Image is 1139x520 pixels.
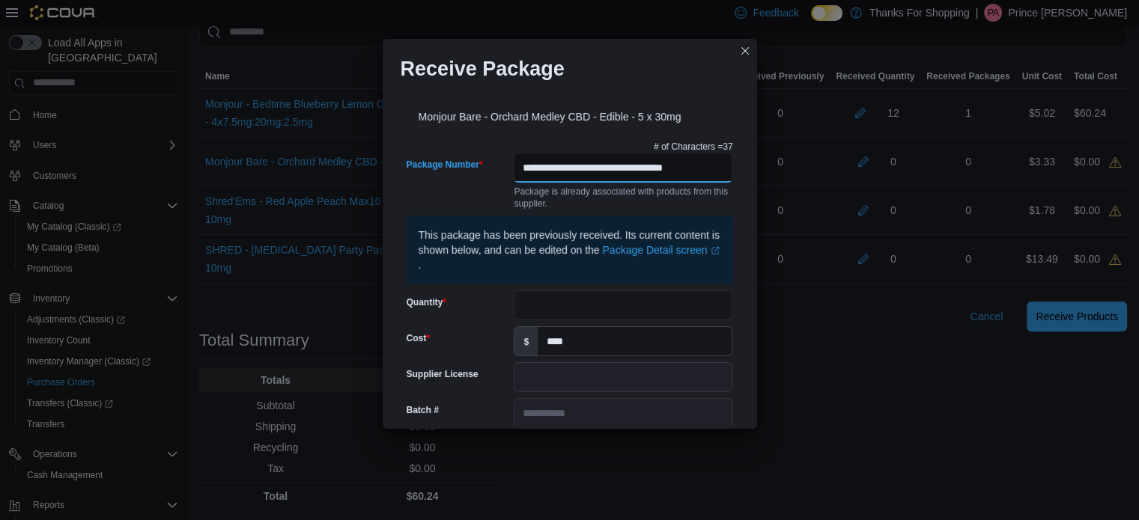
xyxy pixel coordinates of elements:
label: Quantity [407,296,446,308]
label: Cost [407,332,430,344]
p: This package has been previously received. Its current content is shown below, and can be edited ... [419,227,721,272]
div: Package is already associated with products from this supplier. [514,183,732,209]
label: $ [514,327,538,355]
div: Monjour Bare - Orchard Medley CBD - Edible - 5 x 30mg [401,93,739,135]
label: Supplier License [407,368,479,380]
button: Closes this modal window [736,42,754,60]
h1: Receive Package [401,57,565,81]
svg: External link [711,246,720,255]
label: Batch # [407,404,439,416]
p: # of Characters = 37 [654,141,733,153]
label: Package Number [407,159,483,171]
a: Package Detail screenExternal link [602,244,719,256]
